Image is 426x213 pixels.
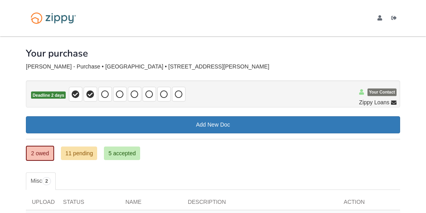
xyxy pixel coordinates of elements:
div: Name [119,198,182,210]
div: Status [57,198,119,210]
div: Description [182,198,338,210]
a: 11 pending [61,147,97,160]
span: Deadline 2 days [31,92,66,99]
img: Logo [26,9,81,27]
a: 5 accepted [104,147,140,160]
h1: Your purchase [26,48,88,59]
a: 2 owed [26,146,54,161]
div: Action [338,198,400,210]
a: Add New Doc [26,116,400,133]
span: 2 [42,177,51,185]
span: Zippy Loans [359,98,389,106]
div: Upload [26,198,57,210]
span: Your Contact [367,89,397,96]
a: edit profile [377,15,385,23]
a: Log out [391,15,400,23]
div: [PERSON_NAME] - Purchase • [GEOGRAPHIC_DATA] • [STREET_ADDRESS][PERSON_NAME] [26,63,400,70]
a: Misc [26,172,56,190]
